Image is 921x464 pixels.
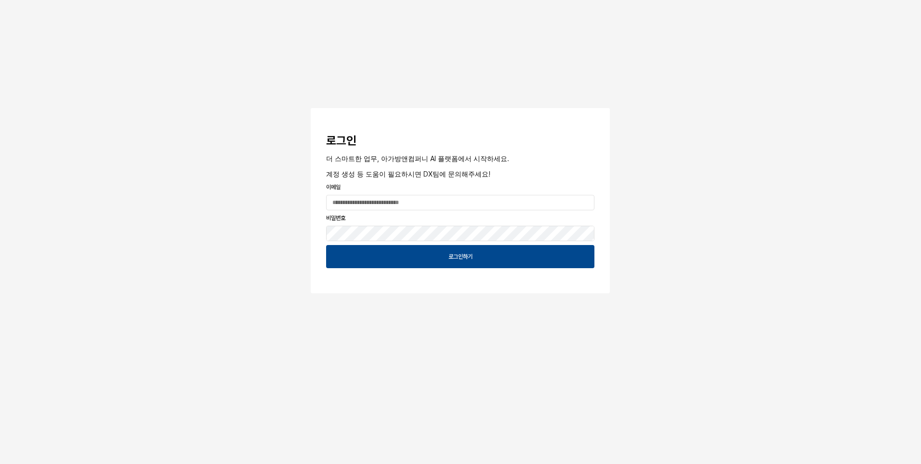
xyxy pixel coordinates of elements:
[326,183,594,191] p: 이메일
[326,153,594,164] p: 더 스마트한 업무, 아가방앤컴퍼니 AI 플랫폼에서 시작하세요.
[326,214,594,222] p: 비밀번호
[326,169,594,179] p: 계정 생성 등 도움이 필요하시면 DX팀에 문의해주세요!
[326,134,594,148] h3: 로그인
[326,245,594,268] button: 로그인하기
[448,253,473,260] p: 로그인하기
